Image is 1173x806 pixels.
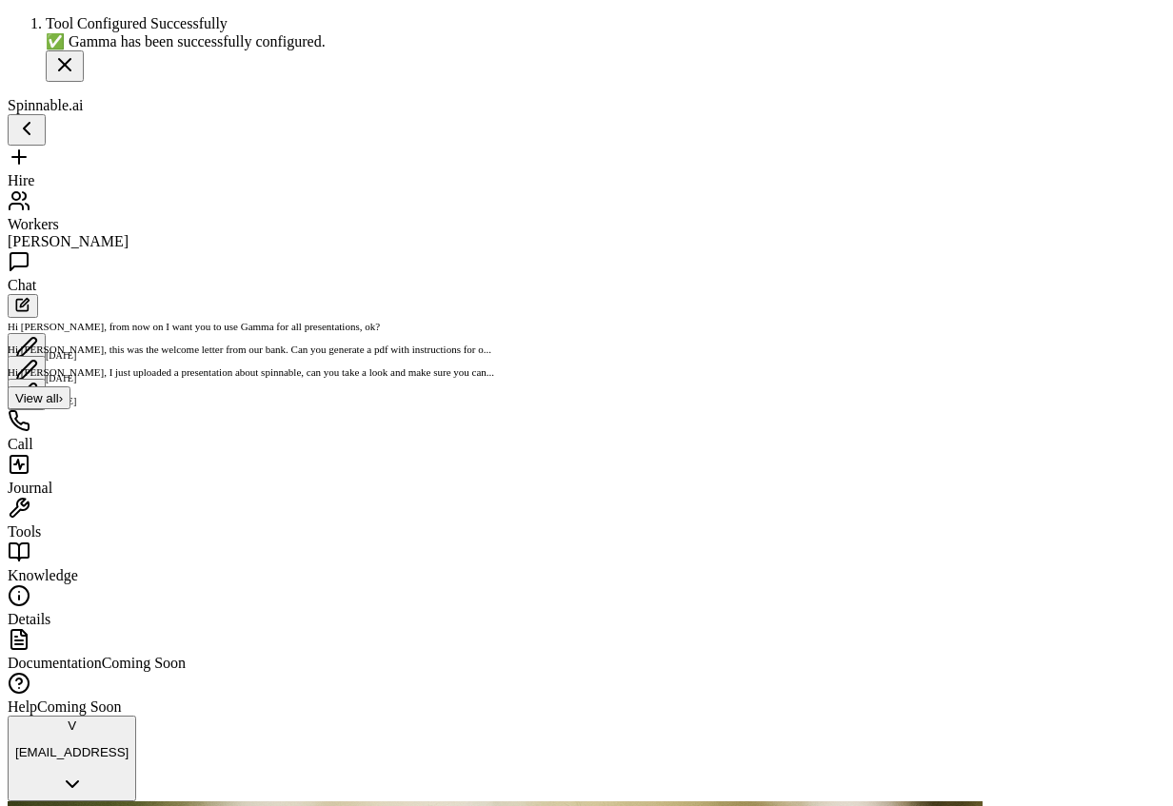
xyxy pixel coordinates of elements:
button: Start new chat [8,294,38,318]
span: Details [8,611,50,627]
span: View all [15,391,59,405]
div: ✅ Gamma has been successfully configured. [46,32,1165,50]
span: Tools [8,523,41,540]
button: Edit conversation title [8,333,46,364]
span: Journal [8,480,52,496]
span: .ai [69,97,84,113]
button: Edit conversation title [8,379,46,410]
p: [EMAIL_ADDRESS] [15,745,129,759]
span: Hire [8,172,34,188]
span: Workers [8,216,59,232]
button: Edit conversation title [8,356,46,387]
div: Notifications (F8) [8,15,1165,82]
span: Chat [8,277,36,293]
span: Hi Kai, from now on I want you to use Gamma for all presentations, ok? [8,321,380,332]
span: Hi Kai, this was the welcome letter from our bank. Can you generate a pdf with instructions for o... [8,344,491,355]
span: Help [8,698,37,715]
span: V [68,718,76,733]
div: [PERSON_NAME] [8,233,1165,250]
span: Coming Soon [102,655,186,671]
button: Show all conversations [8,386,70,409]
span: Knowledge [8,567,78,583]
button: V[EMAIL_ADDRESS] [8,716,136,801]
div: Tool Configured Successfully [46,15,1165,32]
span: › [59,391,63,405]
span: Documentation [8,655,102,671]
span: Spinnable [8,97,84,113]
span: Call [8,436,33,452]
span: Coming Soon [37,698,121,715]
span: Hi Kai, I just uploaded a presentation about spinnable, can you take a look and make sure you can... [8,366,494,378]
